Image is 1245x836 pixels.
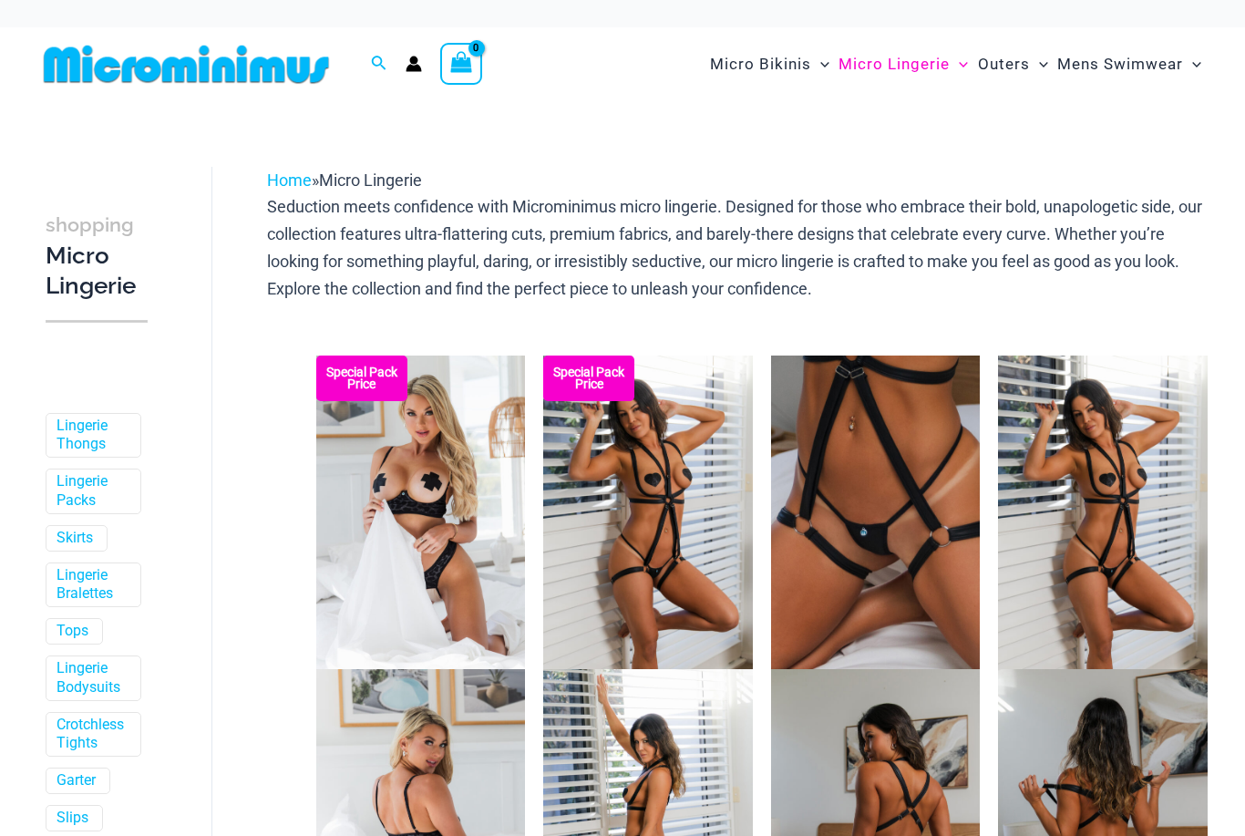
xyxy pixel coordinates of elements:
[319,170,422,190] span: Micro Lingerie
[316,366,407,390] b: Special Pack Price
[771,356,981,669] img: Truth or Dare Black Micro 02
[710,41,811,88] span: Micro Bikinis
[57,472,127,511] a: Lingerie Packs
[57,566,127,604] a: Lingerie Bralettes
[950,41,968,88] span: Menu Toggle
[703,34,1209,95] nav: Site Navigation
[57,417,127,455] a: Lingerie Thongs
[834,36,972,92] a: Micro LingerieMenu ToggleMenu Toggle
[57,716,127,754] a: Crotchless Tights
[267,193,1208,302] p: Seduction meets confidence with Microminimus micro lingerie. Designed for those who embrace their...
[1057,41,1183,88] span: Mens Swimwear
[811,41,829,88] span: Menu Toggle
[998,356,1208,669] img: Truth or Dare Black 1905 Bodysuit 611 Micro 07
[267,170,312,190] a: Home
[57,659,127,697] a: Lingerie Bodysuits
[57,809,88,828] a: Slips
[973,36,1053,92] a: OutersMenu ToggleMenu Toggle
[1183,41,1201,88] span: Menu Toggle
[46,209,148,302] h3: Micro Lingerie
[543,356,753,669] img: Truth or Dare Black 1905 Bodysuit 611 Micro 07
[406,56,422,72] a: Account icon link
[978,41,1030,88] span: Outers
[839,41,950,88] span: Micro Lingerie
[316,356,526,669] img: Nights Fall Silver Leopard 1036 Bra 6046 Thong 09v2
[705,36,834,92] a: Micro BikinisMenu ToggleMenu Toggle
[36,44,336,85] img: MM SHOP LOGO FLAT
[46,213,134,236] span: shopping
[371,53,387,76] a: Search icon link
[267,170,422,190] span: »
[57,622,88,641] a: Tops
[1053,36,1206,92] a: Mens SwimwearMenu ToggleMenu Toggle
[1030,41,1048,88] span: Menu Toggle
[57,771,96,790] a: Garter
[543,366,634,390] b: Special Pack Price
[440,43,482,85] a: View Shopping Cart, empty
[57,529,93,548] a: Skirts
